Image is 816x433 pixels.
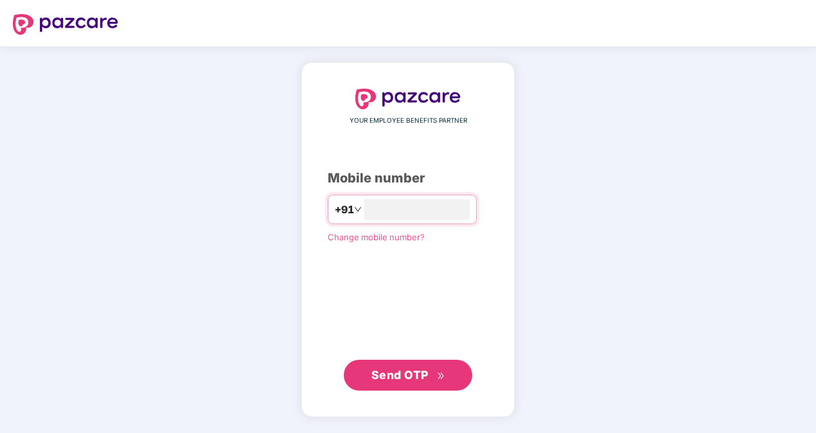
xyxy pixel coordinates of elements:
[350,116,467,126] span: YOUR EMPLOYEE BENEFITS PARTNER
[335,202,354,218] span: +91
[437,372,445,380] span: double-right
[328,168,488,188] div: Mobile number
[344,360,472,391] button: Send OTPdouble-right
[371,368,429,382] span: Send OTP
[355,89,461,109] img: logo
[13,14,118,35] img: logo
[354,206,362,213] span: down
[328,232,425,242] a: Change mobile number?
